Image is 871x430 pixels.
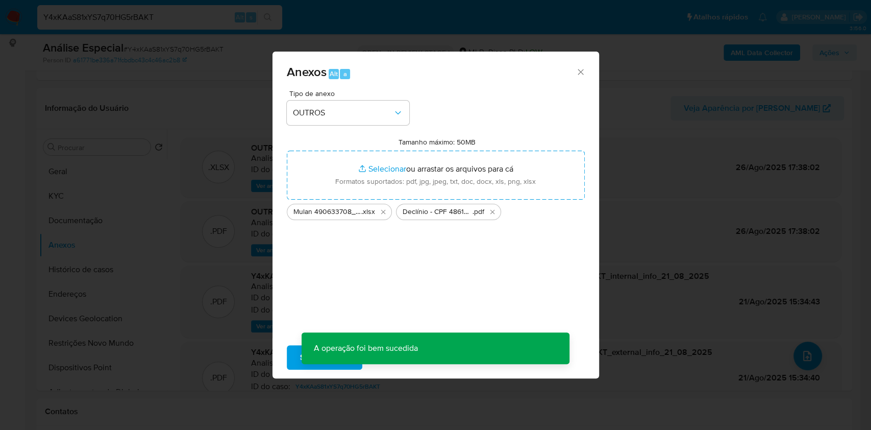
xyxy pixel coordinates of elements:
[472,207,484,217] span: .pdf
[343,69,347,79] span: a
[576,67,585,76] button: Fechar
[293,207,361,217] span: Mulan 490633708_2025_08_21_15_39_45
[287,200,585,220] ul: Arquivos selecionados
[399,137,476,147] label: Tamanho máximo: 50MB
[302,332,430,364] p: A operação foi bem sucedida
[287,101,409,125] button: OUTROS
[287,63,327,81] span: Anexos
[330,69,338,79] span: Alt
[289,90,412,97] span: Tipo de anexo
[361,207,375,217] span: .xlsx
[300,346,349,369] span: Subir arquivo
[403,207,472,217] span: Declínio - CPF 48612822840 - [PERSON_NAME] [PERSON_NAME]
[486,206,499,218] button: Excluir Declínio - CPF 48612822840 - ISAAC JEFERSON PEREIRA DE SOUZA.pdf
[293,108,393,118] span: OUTROS
[380,346,413,369] span: Cancelar
[287,345,362,370] button: Subir arquivo
[377,206,389,218] button: Excluir Mulan 490633708_2025_08_21_15_39_45.xlsx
